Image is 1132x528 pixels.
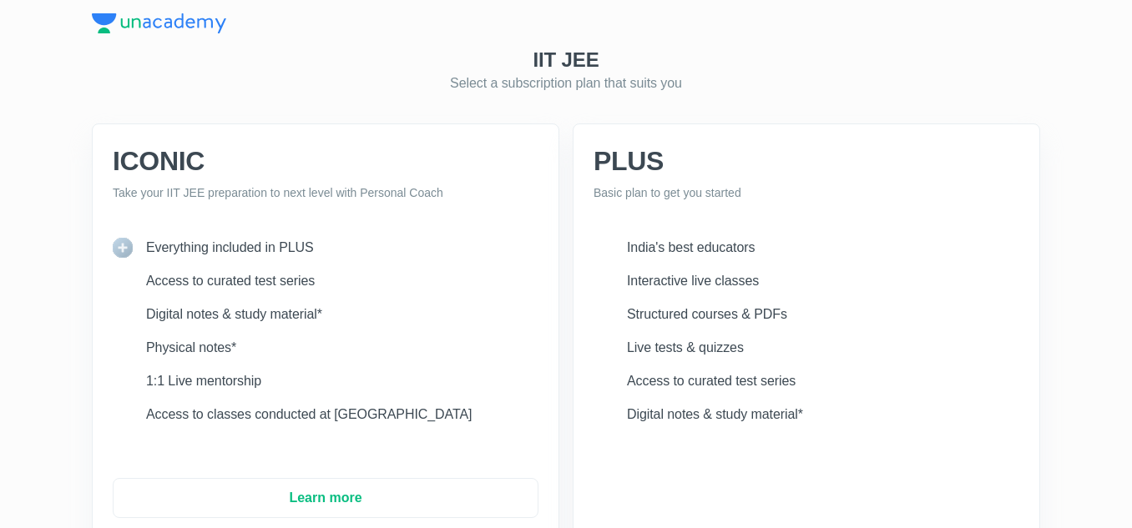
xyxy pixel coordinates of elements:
h5: Select a subscription plan that suits you [92,73,1040,93]
p: Take your IIT JEE preparation to next level with Personal Coach [113,184,447,201]
h5: Digital notes & study material* [627,405,803,425]
img: - [594,304,614,324]
h5: Structured courses & PDFs [627,304,787,324]
img: - [594,405,614,425]
p: Basic plan to get you started [594,184,928,201]
h5: Everything included in PLUS [146,238,314,258]
img: - [594,338,614,358]
h3: IIT JEE [92,47,1040,73]
h5: Interactive live classes [627,271,759,291]
h5: Access to curated test series [146,271,315,291]
h5: Digital notes & study material* [146,304,322,324]
img: - [594,238,614,258]
h5: Live tests & quizzes [627,338,744,358]
span: Learn more [289,490,361,506]
img: - [594,371,614,391]
button: Learn more [113,478,538,518]
h5: 1:1 Live mentorship [146,371,261,391]
h5: Physical notes* [146,338,236,358]
img: - [594,271,614,291]
img: - [113,371,133,391]
img: Company Logo [92,13,226,33]
h5: Access to curated test series [627,371,796,391]
img: - [113,405,133,425]
h2: ICONIC [113,144,447,178]
h2: PLUS [594,144,928,178]
img: - [956,124,1039,208]
img: - [113,338,133,358]
h5: Access to classes conducted at [GEOGRAPHIC_DATA] [146,405,472,425]
img: - [113,304,133,324]
img: - [113,271,133,291]
img: - [475,124,558,208]
h5: India's best educators [627,238,755,258]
